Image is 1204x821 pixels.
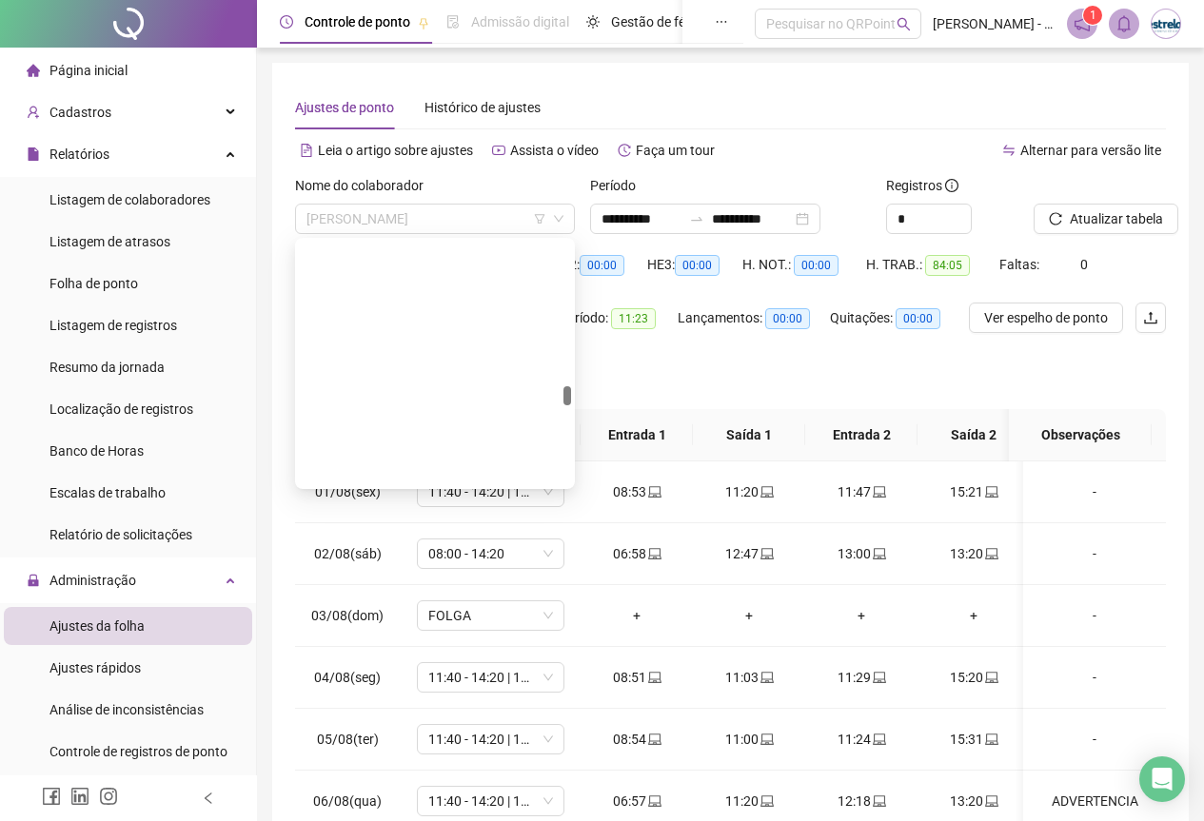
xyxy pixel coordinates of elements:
th: Entrada 2 [805,409,918,461]
span: filter [534,213,545,225]
span: Controle de ponto [305,14,410,29]
span: reload [1049,212,1062,225]
span: 00:00 [794,255,839,276]
div: 11:03 [708,667,790,688]
span: laptop [759,671,774,684]
span: clock-circle [280,15,293,29]
div: 11:20 [708,481,790,502]
span: laptop [871,794,886,808]
span: pushpin [418,17,429,29]
span: Cadastros [49,105,111,120]
div: 06:57 [596,791,678,811]
span: [PERSON_NAME] - ESTRELAS INTERNET [933,13,1056,34]
div: 15:20 [933,667,1015,688]
span: history [618,144,631,157]
div: 13:20 [933,543,1015,564]
div: 15:31 [933,729,1015,750]
span: Relatórios [49,147,109,162]
div: 12:18 [820,791,902,811]
span: user-add [27,106,40,119]
span: 00:00 [675,255,720,276]
div: + [708,605,790,626]
span: Resumo da jornada [49,360,165,375]
span: Faltas: [999,257,1042,272]
span: lock [27,574,40,587]
div: 08:53 [596,481,678,502]
span: upload [1143,310,1158,325]
span: laptop [983,485,998,498]
span: laptop [871,733,886,746]
span: instagram [99,787,118,806]
div: 11:47 [820,481,902,502]
span: Admissão digital [471,14,569,29]
div: 13:00 [820,543,902,564]
span: 00:00 [580,255,624,276]
span: Localização de registros [49,401,193,417]
th: Entrada 1 [581,409,693,461]
span: Ajustes da folha [49,618,145,634]
span: Faça um tour [636,143,715,158]
span: laptop [646,794,661,808]
span: 11:40 - 14:20 | 14:40 - 18:00 [428,787,553,815]
div: + [933,605,1015,626]
span: Banco de Horas [49,443,144,459]
span: laptop [759,794,774,808]
span: Listagem de colaboradores [49,192,210,207]
span: 05/08(ter) [317,732,379,747]
span: laptop [983,671,998,684]
span: ellipsis [715,15,728,29]
span: Histórico de ajustes [424,100,541,115]
span: laptop [983,547,998,560]
span: home [27,64,40,77]
span: laptop [871,671,886,684]
span: swap [1002,144,1016,157]
div: - [1038,729,1151,750]
span: 03/08(dom) [311,608,384,623]
span: Folha de ponto [49,276,138,291]
div: HE 2: [552,254,647,276]
div: ADVERTENCIA [1038,791,1151,811]
span: Observações [1024,424,1136,445]
th: Saída 1 [693,409,805,461]
div: - [1038,543,1151,564]
span: Análise de inconsistências [49,702,204,717]
span: Leia o artigo sobre ajustes [318,143,473,158]
span: 00:00 [896,308,940,329]
span: 0 [1080,257,1088,272]
span: 11:23 [611,308,656,329]
span: linkedin [70,787,89,806]
th: Observações [1009,409,1152,461]
span: file [27,147,40,161]
span: 00:00 [765,308,810,329]
span: left [202,792,215,805]
span: file-text [300,144,313,157]
span: bell [1115,15,1133,32]
span: Assista o vídeo [510,143,599,158]
div: - [1038,481,1151,502]
span: search [897,17,911,31]
div: 11:29 [820,667,902,688]
span: Relatório de solicitações [49,527,192,542]
span: LUCIMILA ROCHA SANTOS [306,205,563,233]
span: notification [1074,15,1091,32]
div: 11:24 [820,729,902,750]
span: facebook [42,787,61,806]
span: youtube [492,144,505,157]
span: laptop [759,547,774,560]
span: Alternar para versão lite [1020,143,1161,158]
span: Atualizar tabela [1070,208,1163,229]
span: Página inicial [49,63,128,78]
span: laptop [646,485,661,498]
span: 06/08(qua) [313,793,382,809]
label: Período [590,175,648,196]
span: Ajustes de ponto [295,100,394,115]
span: sun [586,15,600,29]
span: 04/08(seg) [314,670,381,685]
div: 12:47 [708,543,790,564]
span: laptop [646,671,661,684]
span: 08:00 - 14:20 [428,539,553,568]
span: Listagem de registros [49,318,177,333]
span: Ver espelho de ponto [984,307,1108,328]
span: to [689,211,704,226]
div: + [596,605,678,626]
